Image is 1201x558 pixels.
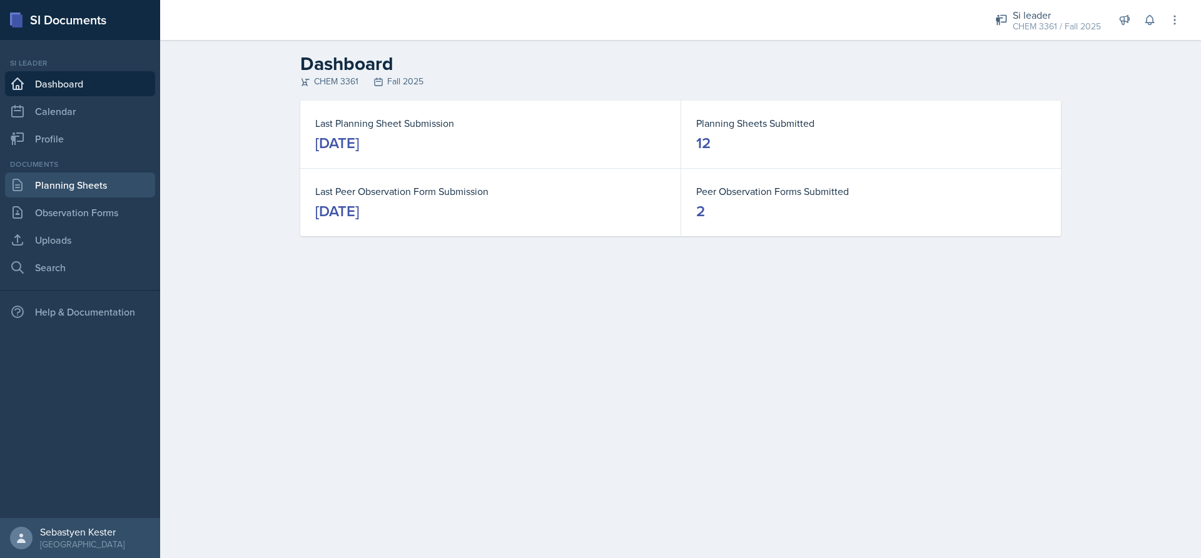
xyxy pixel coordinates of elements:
[315,133,359,153] div: [DATE]
[315,116,666,131] dt: Last Planning Sheet Submission
[315,184,666,199] dt: Last Peer Observation Form Submission
[315,201,359,221] div: [DATE]
[5,99,155,124] a: Calendar
[5,71,155,96] a: Dashboard
[40,538,124,551] div: [GEOGRAPHIC_DATA]
[5,227,155,252] a: Uploads
[5,299,155,324] div: Help & Documentation
[696,133,711,153] div: 12
[5,57,155,69] div: Si leader
[696,116,1046,131] dt: Planning Sheets Submitted
[5,159,155,170] div: Documents
[696,184,1046,199] dt: Peer Observation Forms Submitted
[300,75,1061,88] div: CHEM 3361 Fall 2025
[300,52,1061,75] h2: Dashboard
[1013,7,1101,22] div: Si leader
[1013,20,1101,33] div: CHEM 3361 / Fall 2025
[696,201,705,221] div: 2
[40,526,124,538] div: Sebastyen Kester
[5,172,155,197] a: Planning Sheets
[5,200,155,225] a: Observation Forms
[5,255,155,280] a: Search
[5,126,155,151] a: Profile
